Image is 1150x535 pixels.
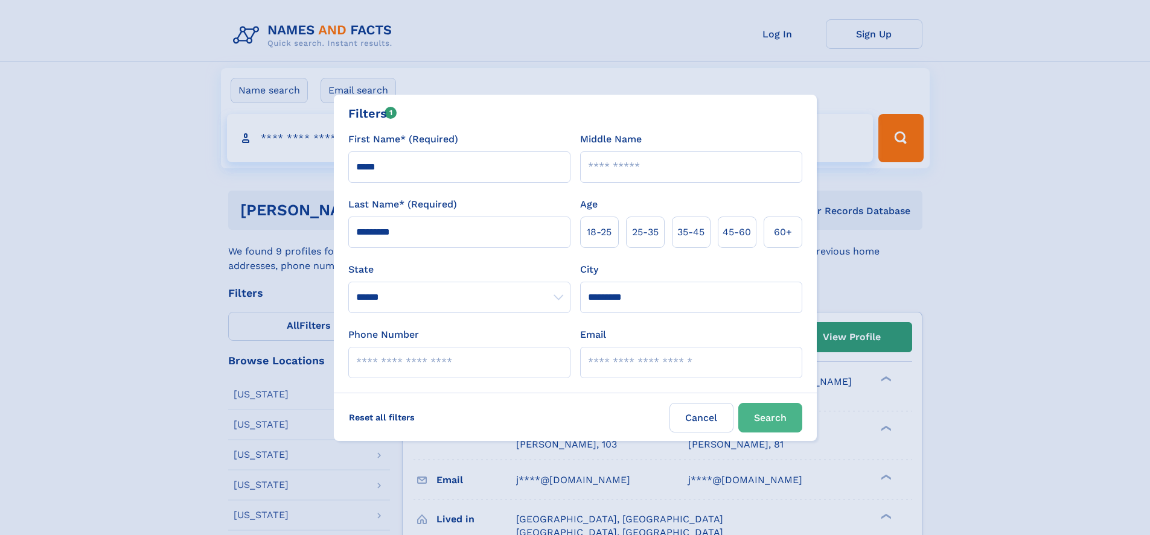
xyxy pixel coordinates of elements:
label: Age [580,197,598,212]
span: 35‑45 [677,225,704,239]
div: Filters [348,104,397,122]
span: 25‑35 [632,225,659,239]
label: Email [580,328,606,342]
label: City [580,262,598,277]
label: Middle Name [580,132,642,147]
button: Search [738,403,802,432]
span: 60+ [774,225,792,239]
span: 18‑25 [587,225,612,239]
label: State [348,262,570,277]
label: Phone Number [348,328,419,342]
label: Cancel [669,403,733,432]
label: Reset all filters [341,403,423,432]
label: First Name* (Required) [348,132,458,147]
label: Last Name* (Required) [348,197,457,212]
span: 45‑60 [723,225,751,239]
